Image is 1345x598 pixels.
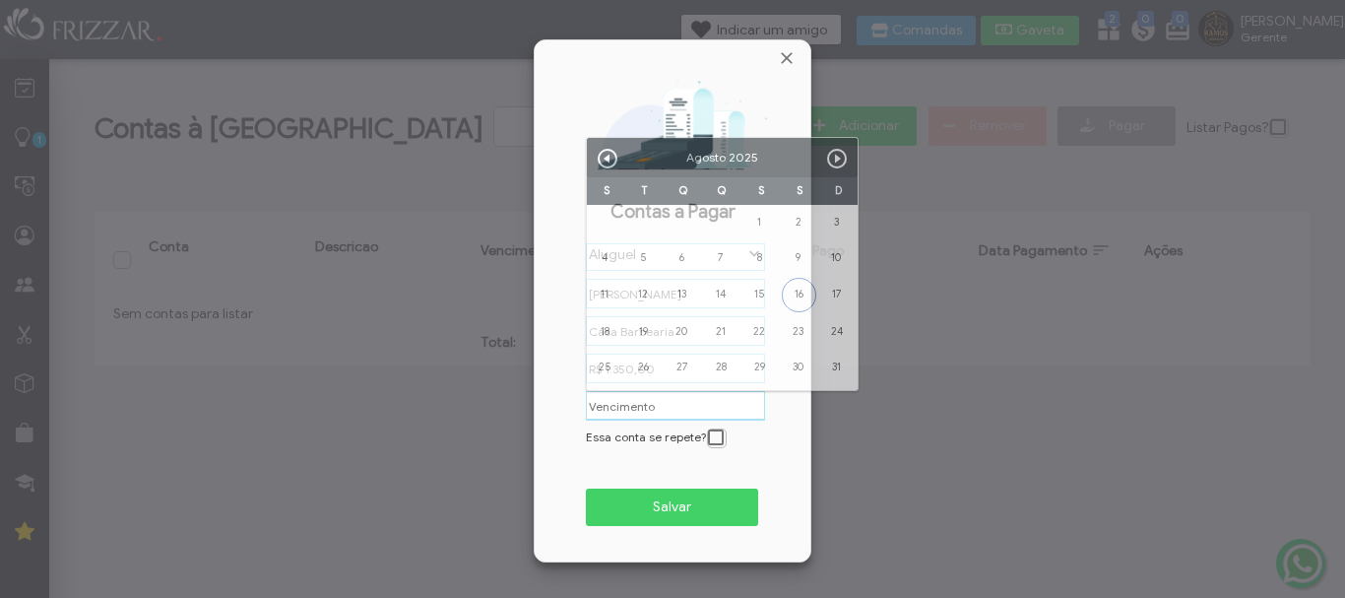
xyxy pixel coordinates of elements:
[782,242,813,274] a: 9
[758,184,764,197] span: Sexta
[642,184,647,197] span: Terça
[667,316,698,348] a: 20
[821,316,853,348] a: 24
[705,242,737,274] a: 7
[679,184,687,197] span: Quarta
[821,279,853,310] a: 17
[825,147,849,170] a: Próximo
[627,316,659,348] a: 19
[667,352,698,383] a: 27
[705,352,737,383] a: 28
[729,150,758,165] span: select year
[821,352,853,383] a: 31
[718,184,726,197] span: Quin ta
[586,391,765,421] input: Vencimento
[797,184,802,197] span: Sábado
[821,207,853,238] a: 3
[782,352,813,383] a: 30
[627,352,659,383] a: 26
[667,242,698,274] a: 6
[549,72,796,170] img: Nova Conta
[627,242,659,274] a: 5
[589,279,620,310] a: 11
[777,48,797,68] a: Fechar
[743,242,775,274] a: 8
[782,316,813,348] a: 23
[743,207,775,238] a: 1
[589,352,620,383] a: 25
[586,489,758,526] button: Salvar
[821,242,853,274] a: 10
[705,279,737,310] a: 14
[705,316,737,348] a: 21
[589,316,620,348] a: 18
[835,184,842,197] span: Domingo
[604,184,609,197] span: Segunda
[782,278,815,311] a: 16
[782,207,813,238] a: 2
[627,279,659,310] a: 12
[546,201,799,223] span: Contas a Pagar
[707,429,727,448] div: Essa conta se repete?
[686,150,726,165] span: select month
[743,279,775,310] a: 15
[743,316,775,348] a: 22
[589,242,620,274] a: 4
[743,352,775,383] a: 29
[600,493,744,522] span: Salvar
[586,429,759,448] div: Essa conta se repete?
[596,147,619,170] a: Anterior
[667,279,698,310] a: 13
